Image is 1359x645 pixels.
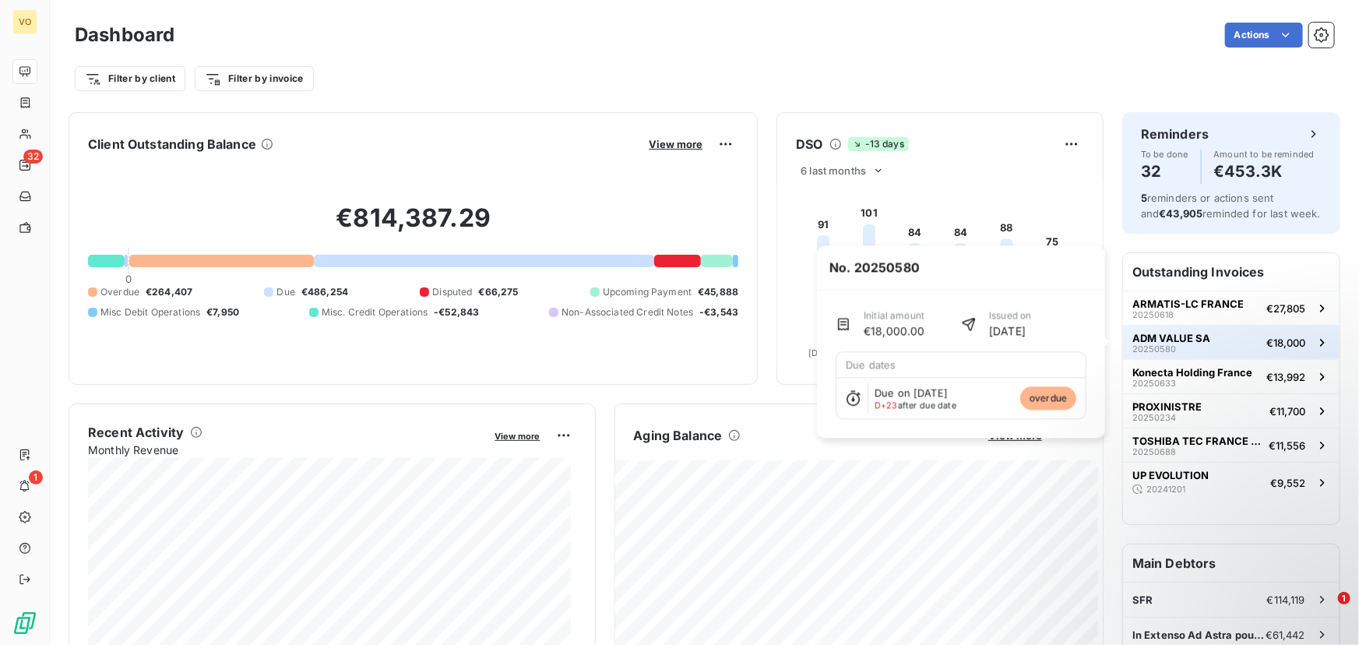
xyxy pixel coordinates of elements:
[1047,494,1359,603] iframe: Intercom notifications message
[29,471,43,485] span: 1
[1269,439,1305,452] span: €11,556
[875,400,898,411] span: D+23
[1141,150,1188,159] span: To be done
[1214,150,1315,159] span: Amount to be reminded
[495,431,540,442] span: View more
[1132,435,1262,447] span: TOSHIBA TEC FRANCE IMAGING SYSTEMS SA
[698,285,738,299] span: €45,888
[864,322,925,339] span: €18,000.00
[875,400,956,410] span: after due date
[562,305,693,319] span: Non-Associated Credit Notes
[1123,253,1340,291] h6: Outstanding Invoices
[817,245,932,289] span: No. 20250580
[195,66,313,91] button: Filter by invoice
[75,66,185,91] button: Filter by client
[1306,592,1343,629] iframe: Intercom live chat
[1270,477,1305,489] span: €9,552
[1266,337,1305,349] span: €18,000
[12,611,37,636] img: Logo LeanPay
[125,273,132,285] span: 0
[276,285,294,299] span: Due
[1269,405,1305,418] span: €11,700
[1141,125,1209,143] h6: Reminders
[1132,332,1210,344] span: ADM VALUE SA
[1141,192,1321,220] span: reminders or actions sent and reminded for last week.
[875,386,948,399] span: Due on [DATE]
[88,442,484,458] span: Monthly Revenue
[1132,413,1176,422] span: 20250234
[88,423,184,442] h6: Recent Activity
[1266,302,1305,315] span: €27,805
[75,21,174,49] h3: Dashboard
[100,305,200,319] span: Misc Debit Operations
[1132,379,1176,388] span: 20250633
[699,305,738,319] span: -€3,543
[864,308,925,322] span: Initial amount
[1266,371,1305,383] span: €13,992
[146,285,192,299] span: €264,407
[1141,159,1188,184] h4: 32
[1266,629,1305,641] span: €61,442
[206,305,239,319] span: €7,950
[1132,447,1176,456] span: 20250688
[88,203,738,249] h2: €814,387.29
[989,308,1031,322] span: Issued on
[1159,207,1202,220] span: €43,905
[88,135,256,153] h6: Client Outstanding Balance
[1123,359,1340,393] button: Konecta Holding France20250633€13,992
[1225,23,1303,48] button: Actions
[1132,400,1202,413] span: PROXINISTRE
[491,428,545,442] button: View more
[1146,485,1185,494] span: 20241201
[796,135,822,153] h6: DSO
[1020,386,1076,410] span: overdue
[1132,629,1266,641] span: In Extenso Ad Astra pour CIVAD Blancheporte
[432,285,472,299] span: Disputed
[644,137,707,151] button: View more
[1132,310,1174,319] span: 20250618
[1123,462,1340,502] button: UP EVOLUTION20241201€9,552
[1123,428,1340,462] button: TOSHIBA TEC FRANCE IMAGING SYSTEMS SA20250688€11,556
[1132,298,1244,310] span: ARMATIS-LC FRANCE
[1132,469,1209,481] span: UP EVOLUTION
[434,305,479,319] span: -€52,843
[649,138,702,150] span: View more
[809,347,839,358] tspan: [DATE]
[479,285,519,299] span: €66,275
[1123,325,1340,359] button: ADM VALUE SA20250580€18,000
[1214,159,1315,184] h4: €453.3K
[23,150,43,164] span: 32
[1132,344,1176,354] span: 20250580
[1132,366,1252,379] span: Konecta Holding France
[989,322,1031,339] span: [DATE]
[12,9,37,34] div: VO
[100,285,139,299] span: Overdue
[801,164,866,177] span: 6 last months
[301,285,348,299] span: €486,254
[1338,592,1350,604] span: 1
[1123,291,1340,325] button: ARMATIS-LC FRANCE20250618€27,805
[1123,393,1340,428] button: PROXINISTRE20250234€11,700
[848,137,909,151] span: -13 days
[1141,192,1147,204] span: 5
[322,305,428,319] span: Misc. Credit Operations
[846,358,896,371] span: Due dates
[603,285,692,299] span: Upcoming Payment
[634,426,723,445] h6: Aging Balance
